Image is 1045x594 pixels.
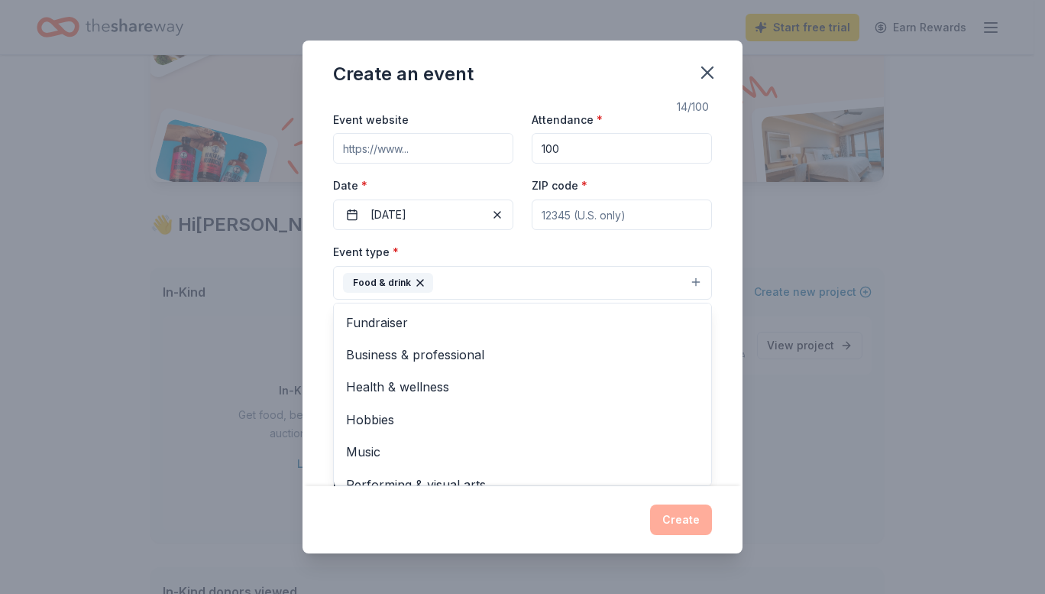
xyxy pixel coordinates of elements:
span: Hobbies [346,410,699,430]
span: Business & professional [346,345,699,365]
span: Fundraiser [346,313,699,333]
div: Food & drink [343,273,433,293]
span: Health & wellness [346,377,699,397]
button: Food & drink [333,266,712,300]
div: Food & drink [333,303,712,486]
span: Performing & visual arts [346,475,699,495]
span: Music [346,442,699,462]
